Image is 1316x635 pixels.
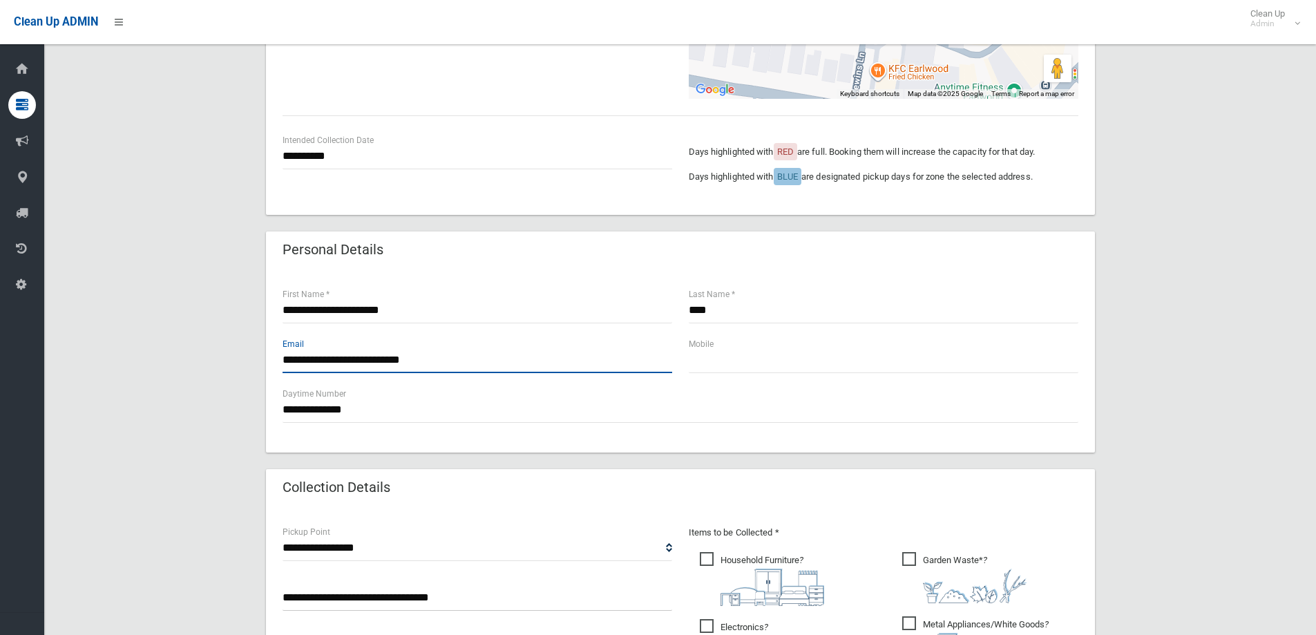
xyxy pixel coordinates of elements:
span: Household Furniture [700,552,824,606]
i: ? [923,555,1027,603]
a: Report a map error [1019,90,1074,97]
span: RED [777,146,794,157]
img: 4fd8a5c772b2c999c83690221e5242e0.png [923,569,1027,603]
span: Map data ©2025 Google [908,90,983,97]
button: Drag Pegman onto the map to open Street View [1044,55,1071,82]
p: Days highlighted with are full. Booking them will increase the capacity for that day. [689,144,1078,160]
img: aa9efdbe659d29b613fca23ba79d85cb.png [721,569,824,606]
a: Open this area in Google Maps (opens a new window) [692,81,738,99]
header: Personal Details [266,236,400,263]
span: BLUE [777,171,798,182]
img: Google [692,81,738,99]
a: Terms (opens in new tab) [991,90,1011,97]
p: Items to be Collected * [689,524,1078,541]
header: Collection Details [266,474,407,501]
i: ? [721,555,824,606]
small: Admin [1250,19,1285,29]
button: Keyboard shortcuts [840,89,899,99]
span: Clean Up ADMIN [14,15,98,28]
span: Clean Up [1243,8,1299,29]
p: Days highlighted with are designated pickup days for zone the selected address. [689,169,1078,185]
span: Garden Waste* [902,552,1027,603]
